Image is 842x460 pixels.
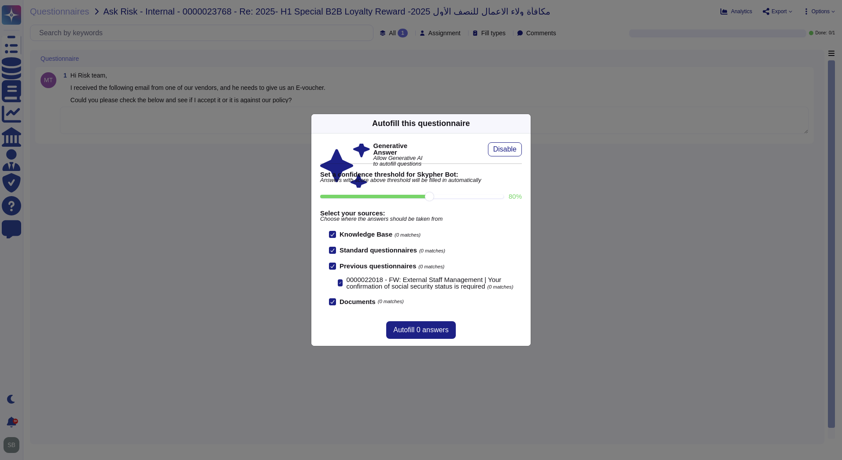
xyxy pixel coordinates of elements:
[418,264,444,269] span: (0 matches)
[378,299,404,304] span: (0 matches)
[372,118,470,130] div: Autofill this questionnaire
[509,193,522,200] label: 80 %
[487,284,513,289] span: (0 matches)
[320,178,522,183] span: Answers with score above threshold will be filled in automatically
[340,298,376,305] b: Documents
[386,321,455,339] button: Autofill 0 answers
[373,156,423,167] span: Allow Generative AI to autofill questions
[320,171,522,178] b: Set a confidence threshold for Skypher Bot:
[320,216,522,222] span: Choose where the answers should be taken from
[320,210,522,216] b: Select your sources:
[419,248,445,253] span: (0 matches)
[488,142,522,156] button: Disable
[493,146,517,153] span: Disable
[395,232,421,237] span: (0 matches)
[340,246,417,254] b: Standard questionnaires
[373,142,423,156] b: Generative Answer
[340,230,392,238] b: Knowledge Base
[346,276,501,290] span: 0000022018 - FW: External Staff Management | Your confirmation of social security status is required
[340,262,416,270] b: Previous questionnaires
[393,326,448,334] span: Autofill 0 answers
